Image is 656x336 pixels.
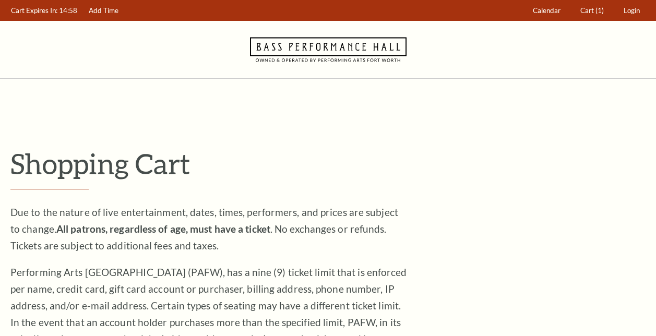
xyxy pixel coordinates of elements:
[580,6,594,15] span: Cart
[10,147,646,181] p: Shopping Cart
[59,6,77,15] span: 14:58
[11,6,57,15] span: Cart Expires In:
[533,6,560,15] span: Calendar
[84,1,124,21] a: Add Time
[56,223,270,235] strong: All patrons, regardless of age, must have a ticket
[595,6,604,15] span: (1)
[576,1,609,21] a: Cart (1)
[528,1,566,21] a: Calendar
[10,206,398,251] span: Due to the nature of live entertainment, dates, times, performers, and prices are subject to chan...
[624,6,640,15] span: Login
[619,1,645,21] a: Login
